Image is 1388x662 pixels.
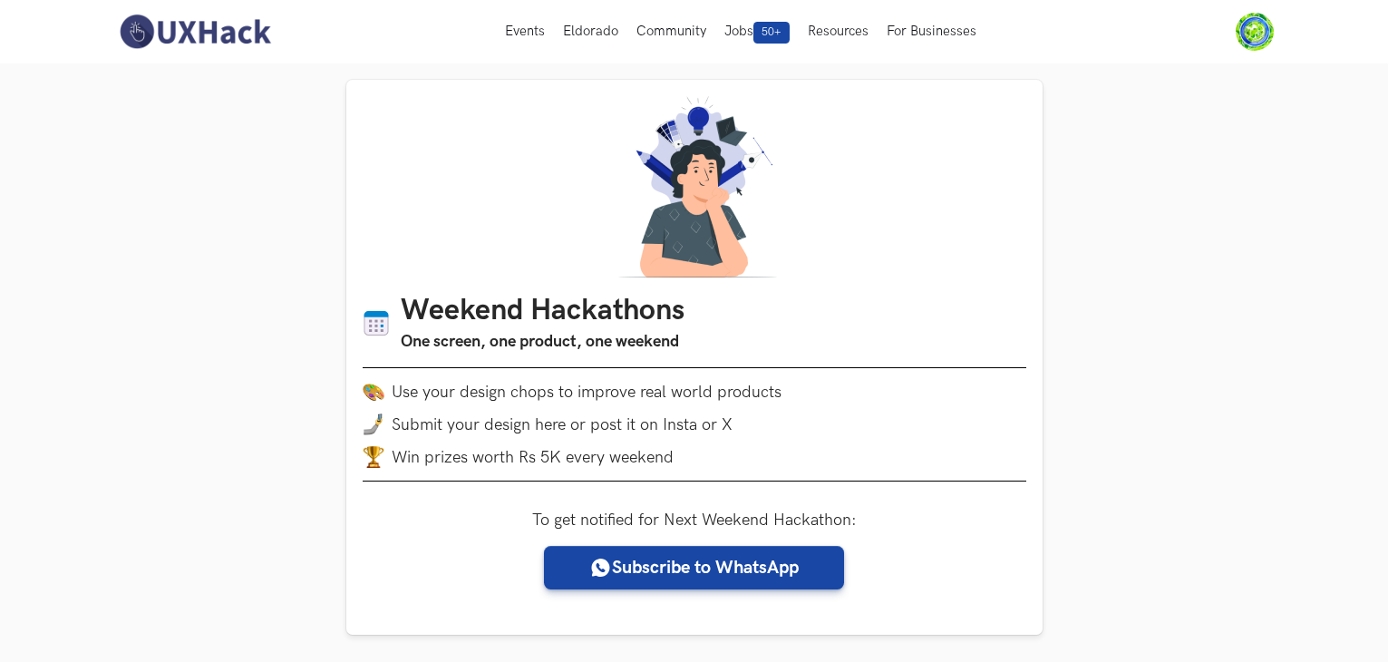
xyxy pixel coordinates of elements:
[401,294,684,329] h1: Weekend Hackathons
[363,309,390,337] img: Calendar icon
[363,381,1026,403] li: Use your design chops to improve real world products
[114,13,276,51] img: UXHack-logo.png
[392,415,733,434] span: Submit your design here or post it on Insta or X
[753,22,790,44] span: 50+
[363,381,384,403] img: palette.png
[363,446,1026,468] li: Win prizes worth Rs 5K every weekend
[363,446,384,468] img: trophy.png
[363,414,384,435] img: mobile-in-hand.png
[607,96,781,277] img: A designer thinking
[532,511,857,530] label: To get notified for Next Weekend Hackathon:
[1236,13,1274,51] img: Your profile pic
[401,329,684,355] h3: One screen, one product, one weekend
[544,546,844,589] a: Subscribe to WhatsApp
